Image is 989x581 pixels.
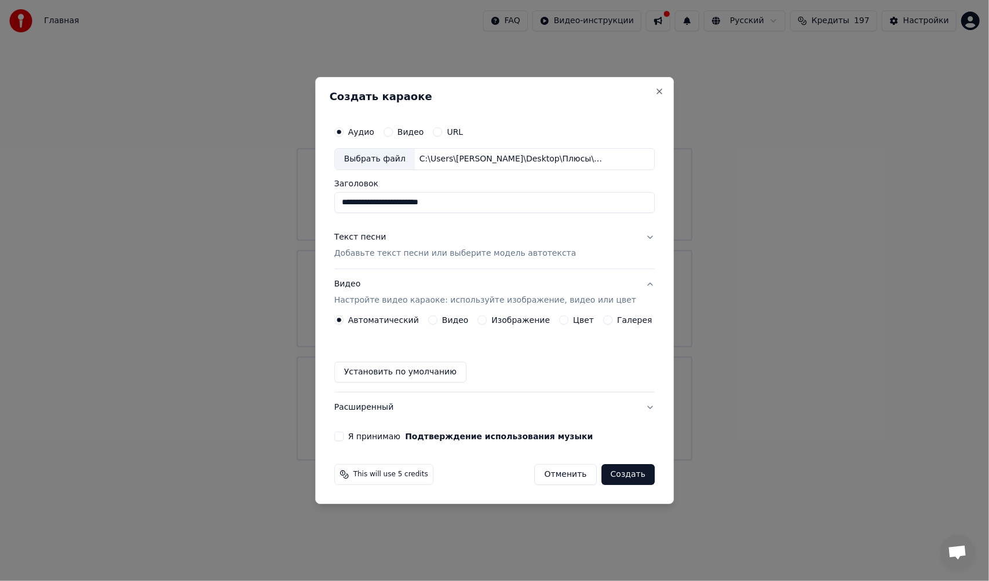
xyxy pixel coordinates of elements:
[348,432,593,440] label: Я принимаю
[535,464,597,485] button: Отменить
[353,470,428,479] span: This will use 5 credits
[573,316,594,324] label: Цвет
[335,149,415,170] div: Выбрать файл
[348,128,374,136] label: Аудио
[334,315,655,392] div: ВидеоНастройте видео караоке: используйте изображение, видео или цвет
[334,231,386,243] div: Текст песни
[617,316,652,324] label: Галерея
[334,392,655,422] button: Расширенный
[334,278,636,306] div: Видео
[415,153,612,165] div: C:\Users\[PERSON_NAME]\Desktop\Плюсы\Баста - Город дорог.mp3
[447,128,464,136] label: URL
[334,222,655,269] button: Текст песниДобавьте текст песни или выберите модель автотекста
[405,432,593,440] button: Я принимаю
[334,362,466,383] button: Установить по умолчанию
[601,464,655,485] button: Создать
[334,269,655,315] button: ВидеоНастройте видео караоке: используйте изображение, видео или цвет
[397,128,424,136] label: Видео
[334,295,636,306] p: Настройте видео караоке: используйте изображение, видео или цвет
[334,179,655,187] label: Заголовок
[330,91,659,102] h2: Создать караоке
[334,248,576,259] p: Добавьте текст песни или выберите модель автотекста
[348,316,419,324] label: Автоматический
[442,316,469,324] label: Видео
[492,316,550,324] label: Изображение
